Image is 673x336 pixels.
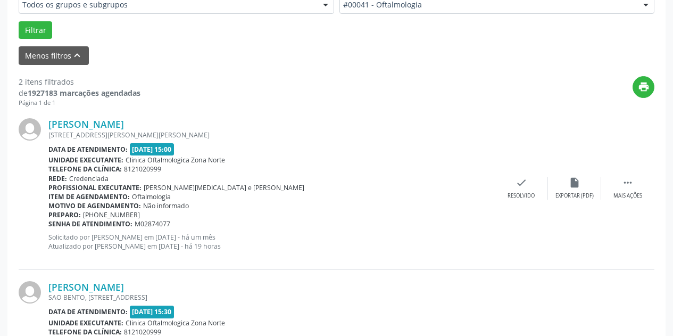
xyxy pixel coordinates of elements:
div: 2 itens filtrados [19,76,140,87]
strong: 1927183 marcações agendadas [28,88,140,98]
span: [PERSON_NAME][MEDICAL_DATA] e [PERSON_NAME] [144,183,304,192]
b: Unidade executante: [48,155,123,165]
b: Item de agendamento: [48,192,130,201]
button: Filtrar [19,21,52,39]
span: Não informado [143,201,189,210]
b: Preparo: [48,210,81,219]
span: [PHONE_NUMBER] [83,210,140,219]
i: print [638,81,650,93]
div: Resolvido [508,192,535,200]
b: Data de atendimento: [48,145,128,154]
div: Exportar (PDF) [555,192,594,200]
b: Telefone da clínica: [48,165,122,174]
img: img [19,281,41,304]
b: Data de atendimento: [48,307,128,316]
div: SAO BENTO, [STREET_ADDRESS] [48,293,495,302]
div: Mais ações [613,192,642,200]
b: Profissional executante: [48,183,142,192]
span: Credenciada [69,174,109,183]
b: Motivo de agendamento: [48,201,141,210]
div: Página 1 de 1 [19,99,140,108]
span: Oftalmologia [132,192,171,201]
i: check [516,177,527,189]
span: M02874077 [135,219,170,228]
span: 8121020999 [124,165,161,174]
i: insert_drive_file [569,177,580,189]
i: keyboard_arrow_up [71,50,83,61]
a: [PERSON_NAME] [48,281,124,293]
button: Menos filtroskeyboard_arrow_up [19,46,89,65]
i:  [622,177,634,189]
span: [DATE] 15:30 [130,306,175,318]
img: img [19,118,41,141]
b: Rede: [48,174,67,183]
div: de [19,87,140,99]
span: [DATE] 15:00 [130,143,175,155]
span: Clinica Oftalmologica Zona Norte [126,155,225,165]
div: [STREET_ADDRESS][PERSON_NAME][PERSON_NAME] [48,130,495,140]
b: Senha de atendimento: [48,219,132,228]
a: [PERSON_NAME] [48,118,124,130]
span: Clinica Oftalmologica Zona Norte [126,318,225,327]
b: Unidade executante: [48,318,123,327]
p: Solicitado por [PERSON_NAME] em [DATE] - há um mês Atualizado por [PERSON_NAME] em [DATE] - há 19... [48,233,495,251]
button: print [633,76,654,98]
